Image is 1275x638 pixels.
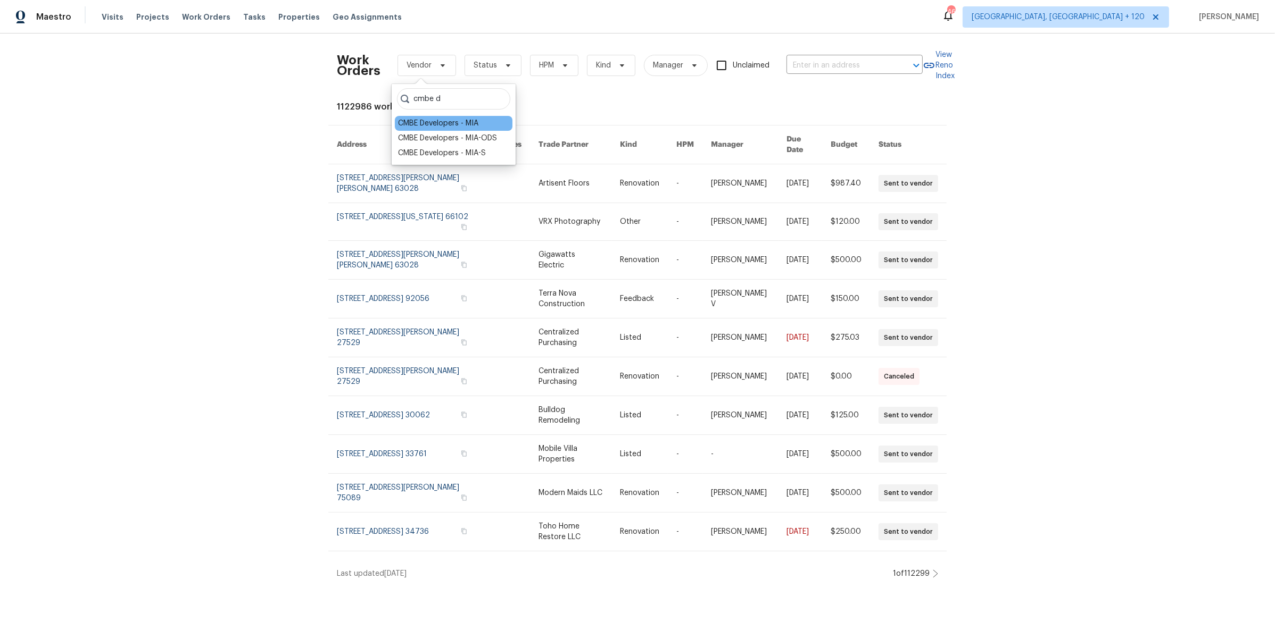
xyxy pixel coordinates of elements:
button: Copy Address [459,449,469,458]
span: [DATE] [384,570,407,577]
td: Terra Nova Construction [530,280,611,318]
button: Open [909,58,924,73]
td: [PERSON_NAME] [702,513,779,551]
a: View Reno Index [923,49,955,81]
td: Centralized Purchasing [530,318,611,357]
td: [PERSON_NAME] [702,241,779,280]
td: - [668,435,702,474]
td: Mobile Villa Properties [530,435,611,474]
h2: Work Orders [337,55,380,76]
div: 1122986 work orders [337,102,938,112]
td: Modern Maids LLC [530,474,611,513]
td: [PERSON_NAME] [702,318,779,357]
span: [GEOGRAPHIC_DATA], [GEOGRAPHIC_DATA] + 120 [972,12,1145,22]
span: Vendor [407,60,432,71]
td: Renovation [611,164,668,203]
td: - [668,203,702,241]
td: [PERSON_NAME] [702,357,779,396]
div: 1 of 112299 [893,568,930,579]
span: Kind [596,60,611,71]
button: Copy Address [459,493,469,502]
td: - [668,241,702,280]
td: [PERSON_NAME] [702,474,779,513]
span: Tasks [243,13,266,21]
td: - [668,396,702,435]
td: Renovation [611,513,668,551]
td: Listed [611,435,668,474]
th: Status [870,125,947,164]
td: VRX Photography [530,203,611,241]
td: - [702,435,779,474]
span: Work Orders [182,12,230,22]
td: Other [611,203,668,241]
td: Toho Home Restore LLC [530,513,611,551]
span: Visits [102,12,123,22]
div: CMBE Developers - MIA-ODS [398,133,497,144]
td: Feedback [611,280,668,318]
div: CMBE Developers - MIA [398,118,478,129]
button: Copy Address [459,376,469,386]
th: Address [328,125,477,164]
td: [PERSON_NAME] V [702,280,779,318]
button: Copy Address [459,410,469,419]
td: Renovation [611,241,668,280]
td: Centralized Purchasing [530,357,611,396]
div: 469 [947,6,955,17]
button: Copy Address [459,338,469,347]
span: Status [474,60,497,71]
td: Renovation [611,474,668,513]
span: Unclaimed [733,60,769,71]
td: Gigawatts Electric [530,241,611,280]
div: CMBE Developers - MIA-S [398,148,486,158]
th: Trade Partner [530,125,611,164]
button: Copy Address [459,183,469,193]
span: Properties [278,12,320,22]
button: Copy Address [459,526,469,536]
td: - [668,164,702,203]
span: Manager [653,60,683,71]
th: Kind [611,125,668,164]
th: Manager [702,125,779,164]
td: Listed [611,396,668,435]
span: HPM [539,60,554,71]
td: - [668,357,702,396]
td: [PERSON_NAME] [702,164,779,203]
td: - [668,513,702,551]
td: Artisent Floors [530,164,611,203]
th: HPM [668,125,702,164]
td: Renovation [611,357,668,396]
button: Copy Address [459,293,469,303]
th: Due Date [779,125,822,164]
td: [PERSON_NAME] [702,203,779,241]
td: - [668,318,702,357]
th: Budget [822,125,870,164]
span: [PERSON_NAME] [1195,12,1259,22]
span: Projects [136,12,169,22]
td: Bulldog Remodeling [530,396,611,435]
span: Maestro [36,12,71,22]
button: Copy Address [459,260,469,270]
td: [PERSON_NAME] [702,396,779,435]
td: - [668,474,702,513]
span: Geo Assignments [333,12,402,22]
td: Listed [611,318,668,357]
input: Enter in an address [786,57,893,74]
button: Copy Address [459,222,469,232]
td: - [668,280,702,318]
div: Last updated [337,568,890,579]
